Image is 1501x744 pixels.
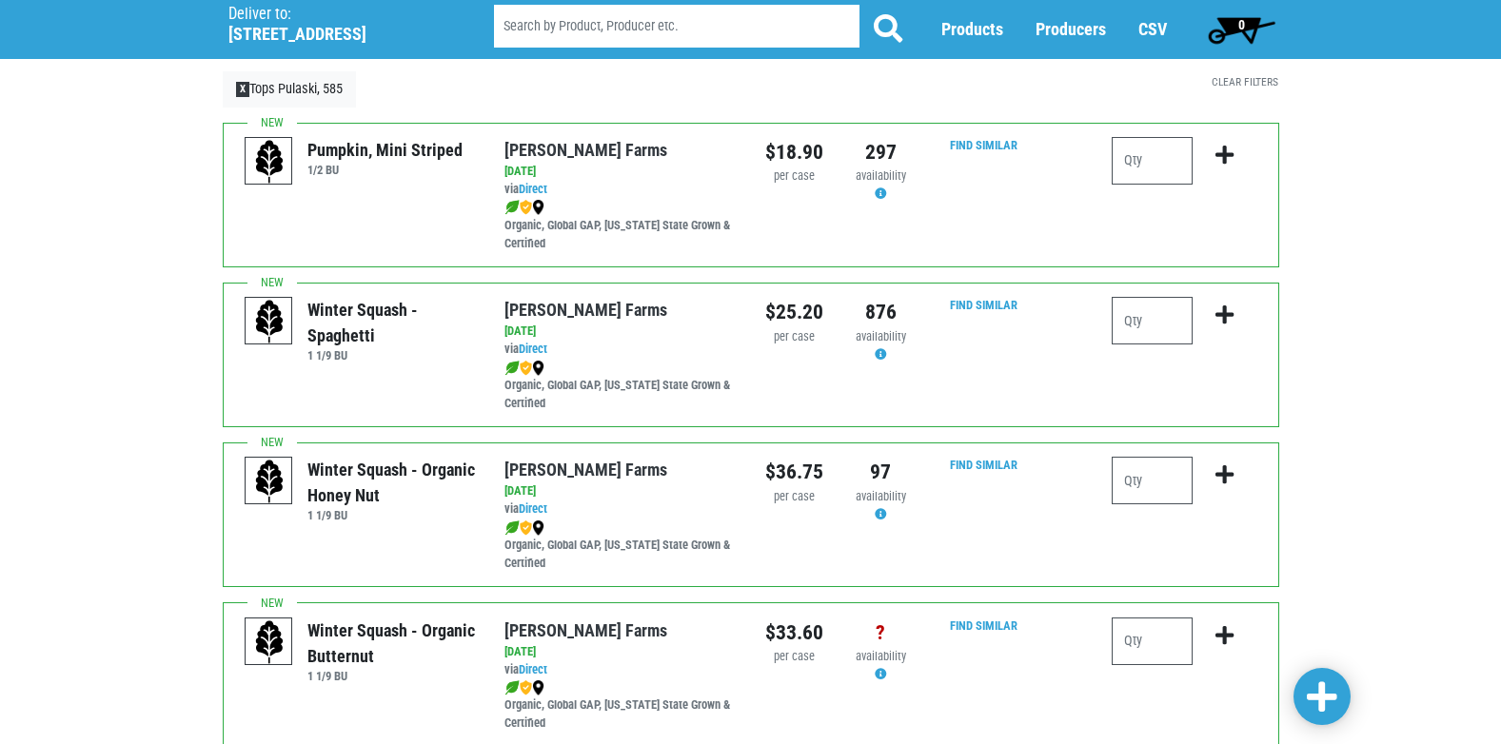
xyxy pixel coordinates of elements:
img: leaf-e5c59151409436ccce96b2ca1b28e03c.png [504,200,520,215]
a: Find Similar [950,138,1017,152]
a: Producers [1036,20,1106,40]
img: leaf-e5c59151409436ccce96b2ca1b28e03c.png [504,520,520,536]
input: Qty [1112,617,1193,665]
div: $36.75 [765,457,823,487]
img: map_marker-0e94453035b3232a4d21701695807de9.png [532,361,544,376]
div: 876 [852,297,910,327]
div: per case [765,328,823,346]
div: [DATE] [504,323,736,341]
a: [PERSON_NAME] Farms [504,620,667,640]
div: per case [765,488,823,506]
div: Organic, Global GAP, [US_STATE] State Grown & Certified [504,678,736,733]
a: Find Similar [950,298,1017,312]
div: 297 [852,137,910,167]
span: availability [856,168,906,183]
h6: 1/2 BU [307,163,463,177]
img: safety-e55c860ca8c00a9c171001a62a92dabd.png [520,520,532,536]
a: [PERSON_NAME] Farms [504,300,667,320]
img: safety-e55c860ca8c00a9c171001a62a92dabd.png [520,680,532,695]
a: Clear Filters [1212,75,1278,88]
img: map_marker-0e94453035b3232a4d21701695807de9.png [532,680,544,695]
p: Deliver to: [228,5,445,24]
img: leaf-e5c59151409436ccce96b2ca1b28e03c.png [504,680,520,695]
a: [PERSON_NAME] Farms [504,460,667,480]
a: CSV [1138,20,1167,40]
div: [DATE] [504,163,736,181]
span: availability [856,489,906,503]
a: 0 [1199,10,1284,49]
div: $25.20 [765,297,823,327]
a: Products [941,20,1003,40]
div: $33.60 [765,617,823,648]
div: [DATE] [504,482,736,500]
div: Organic, Global GAP, [US_STATE] State Grown & Certified [504,199,736,253]
div: Organic, Global GAP, [US_STATE] State Grown & Certified [504,359,736,413]
a: Direct [519,182,547,196]
div: via [504,500,736,519]
a: Direct [519,662,547,676]
input: Qty [1112,297,1193,344]
span: availability [856,649,906,663]
div: via [504,661,736,679]
div: 97 [852,457,910,487]
img: safety-e55c860ca8c00a9c171001a62a92dabd.png [520,200,532,215]
span: 0 [1238,17,1245,32]
input: Search by Product, Producer etc. [494,6,859,49]
input: Qty [1112,457,1193,504]
a: Direct [519,342,547,356]
div: Pumpkin, Mini Striped [307,137,463,163]
a: XTops Pulaski, 585 [223,71,357,108]
h6: 1 1/9 BU [307,508,476,522]
h5: [STREET_ADDRESS] [228,24,445,45]
div: per case [765,648,823,666]
img: safety-e55c860ca8c00a9c171001a62a92dabd.png [520,361,532,376]
div: Winter Squash - Organic Butternut [307,617,476,669]
a: Find Similar [950,618,1017,633]
h6: 1 1/9 BU [307,348,476,362]
div: per case [765,167,823,186]
div: Winter Squash - Spaghetti [307,297,476,348]
img: map_marker-0e94453035b3232a4d21701695807de9.png [532,520,544,536]
div: [DATE] [504,643,736,661]
img: map_marker-0e94453035b3232a4d21701695807de9.png [532,200,544,215]
div: $18.90 [765,137,823,167]
a: Direct [519,501,547,516]
input: Qty [1112,137,1193,185]
img: placeholder-variety-43d6402dacf2d531de610a020419775a.svg [246,458,293,505]
div: via [504,341,736,359]
div: Organic, Global GAP, [US_STATE] State Grown & Certified [504,519,736,573]
a: Find Similar [950,458,1017,472]
img: leaf-e5c59151409436ccce96b2ca1b28e03c.png [504,361,520,376]
div: Winter Squash - Organic Honey Nut [307,457,476,508]
img: placeholder-variety-43d6402dacf2d531de610a020419775a.svg [246,618,293,666]
div: via [504,181,736,199]
a: [PERSON_NAME] Farms [504,140,667,160]
span: availability [856,329,906,343]
div: ? [852,617,910,648]
span: X [236,82,250,97]
h6: 1 1/9 BU [307,669,476,683]
img: placeholder-variety-43d6402dacf2d531de610a020419775a.svg [246,138,293,186]
img: placeholder-variety-43d6402dacf2d531de610a020419775a.svg [246,298,293,345]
